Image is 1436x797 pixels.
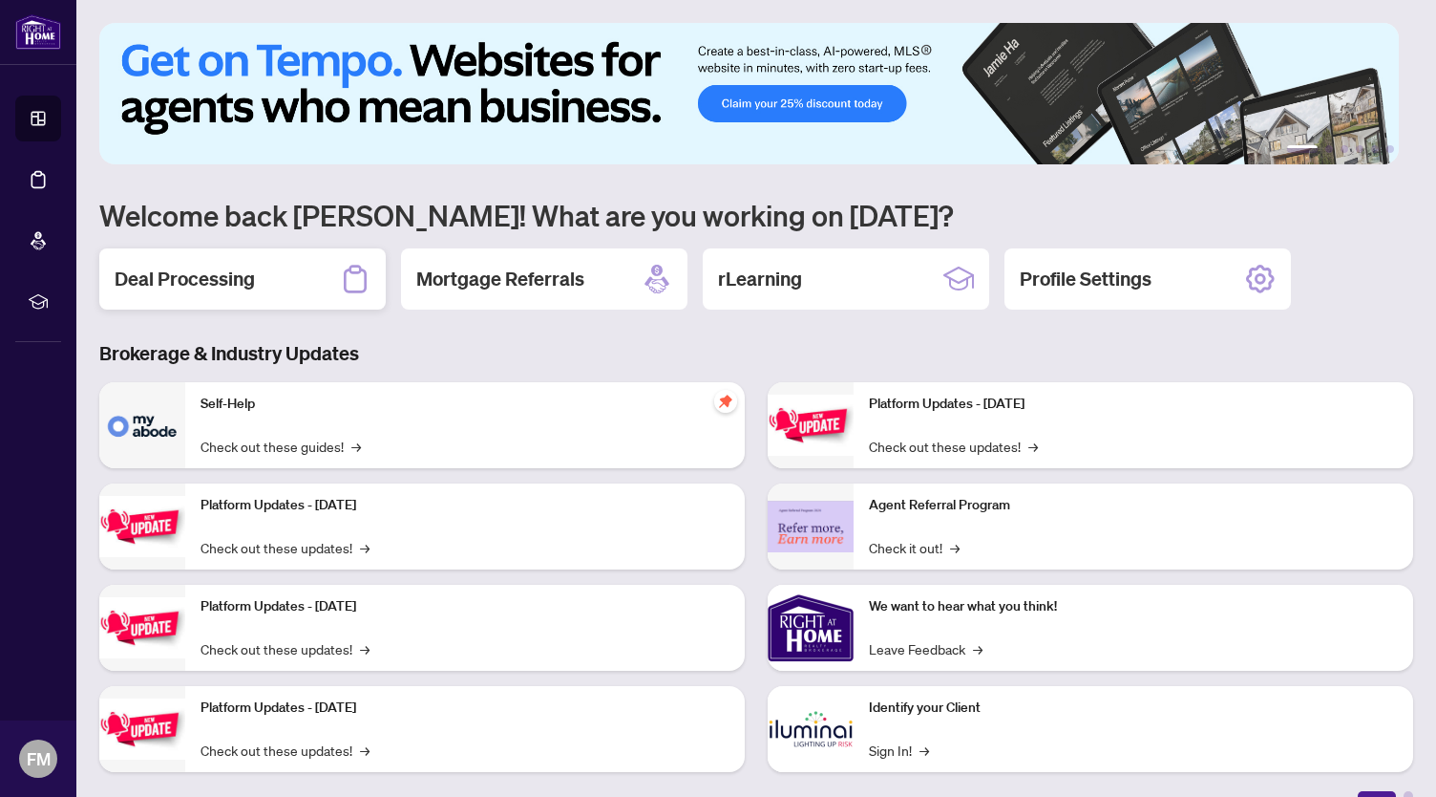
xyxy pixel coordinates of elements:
[1356,145,1363,153] button: 4
[99,496,185,556] img: Platform Updates - September 16, 2025
[919,740,929,761] span: →
[869,638,982,659] a: Leave Feedback→
[950,537,960,558] span: →
[99,197,1413,233] h1: Welcome back [PERSON_NAME]! What are you working on [DATE]?
[869,394,1398,415] p: Platform Updates - [DATE]
[869,537,960,558] a: Check it out!→
[15,14,61,50] img: logo
[1341,145,1348,153] button: 3
[869,436,1038,457] a: Check out these updates!→
[1028,436,1038,457] span: →
[1360,730,1417,787] button: Open asap
[99,699,185,759] img: Platform Updates - July 8, 2025
[201,495,729,516] p: Platform Updates - [DATE]
[201,596,729,617] p: Platform Updates - [DATE]
[768,585,854,671] img: We want to hear what you think!
[718,266,802,292] h2: rLearning
[768,395,854,455] img: Platform Updates - June 23, 2025
[201,394,729,415] p: Self-Help
[1020,266,1151,292] h2: Profile Settings
[714,390,737,413] span: pushpin
[99,340,1413,367] h3: Brokerage & Industry Updates
[360,740,370,761] span: →
[869,740,929,761] a: Sign In!→
[201,698,729,719] p: Platform Updates - [DATE]
[27,745,51,772] span: FM
[416,266,584,292] h2: Mortgage Referrals
[201,638,370,659] a: Check out these updates!→
[869,495,1398,516] p: Agent Referral Program
[99,597,185,657] img: Platform Updates - July 21, 2025
[1386,145,1394,153] button: 6
[201,537,370,558] a: Check out these updates!→
[115,266,255,292] h2: Deal Processing
[1287,145,1318,153] button: 1
[201,740,370,761] a: Check out these updates!→
[201,436,361,457] a: Check out these guides!→
[869,698,1398,719] p: Identify your Client
[768,686,854,772] img: Identify your Client
[973,638,982,659] span: →
[1325,145,1333,153] button: 2
[99,382,185,468] img: Self-Help
[351,436,361,457] span: →
[360,638,370,659] span: →
[768,501,854,553] img: Agent Referral Program
[869,596,1398,617] p: We want to hear what you think!
[99,23,1399,164] img: Slide 0
[360,537,370,558] span: →
[1371,145,1379,153] button: 5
